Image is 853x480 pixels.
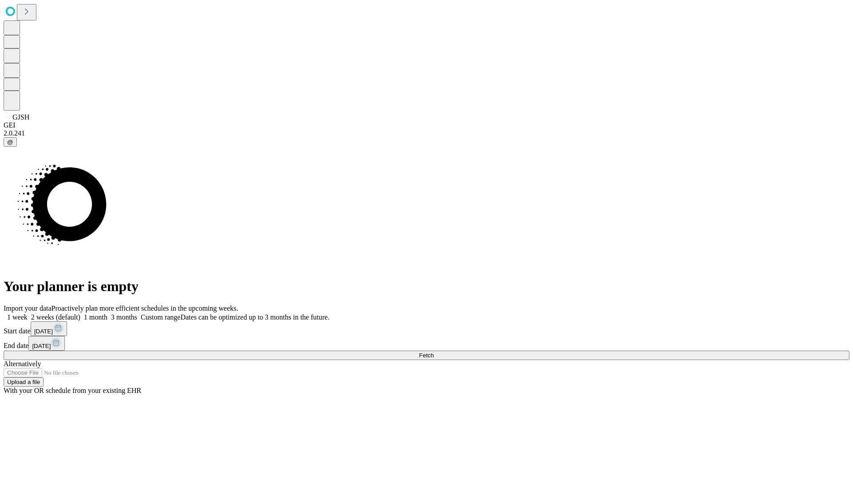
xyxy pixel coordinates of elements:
button: Upload a file [4,377,44,387]
button: @ [4,137,17,147]
span: 2 weeks (default) [31,313,80,321]
h1: Your planner is empty [4,278,849,295]
div: Start date [4,321,849,336]
span: [DATE] [32,343,51,349]
div: 2.0.241 [4,129,849,137]
div: GEI [4,121,849,129]
span: Dates can be optimized up to 3 months in the future. [180,313,329,321]
div: End date [4,336,849,351]
span: GJSH [12,113,29,121]
span: Alternatively [4,360,41,368]
button: Fetch [4,351,849,360]
span: 1 month [84,313,108,321]
span: Fetch [419,352,434,359]
span: @ [7,139,13,145]
span: With your OR schedule from your existing EHR [4,387,141,394]
span: 1 week [7,313,28,321]
button: [DATE] [28,336,65,351]
span: Custom range [141,313,180,321]
span: Proactively plan more efficient schedules in the upcoming weeks. [52,304,238,312]
span: 3 months [111,313,137,321]
button: [DATE] [31,321,67,336]
span: Import your data [4,304,52,312]
span: [DATE] [34,328,53,335]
